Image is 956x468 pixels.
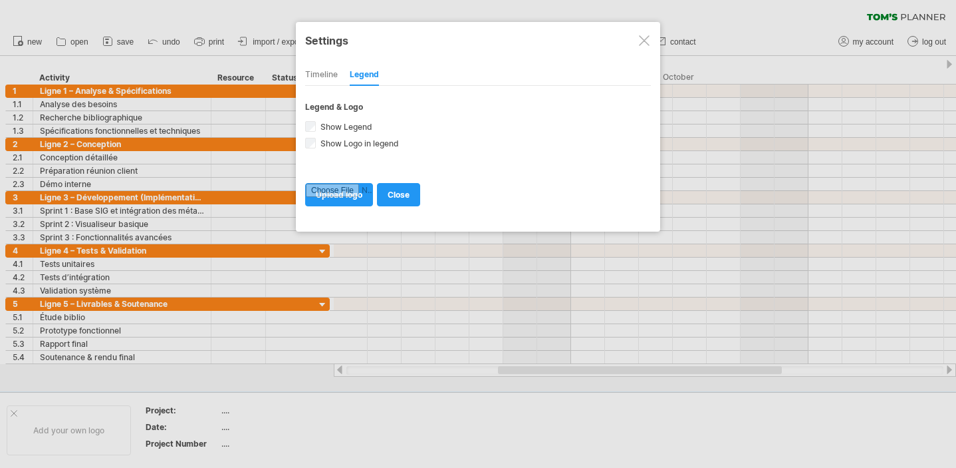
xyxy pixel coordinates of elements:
[305,65,338,86] div: Timeline
[318,138,399,148] span: Show Logo in legend
[388,190,410,200] span: close
[316,190,362,200] span: upload logo
[305,28,651,52] div: Settings
[350,65,379,86] div: Legend
[305,183,373,206] a: upload logo
[377,183,420,206] a: close
[305,102,651,112] div: Legend & Logo
[318,122,372,132] span: Show Legend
